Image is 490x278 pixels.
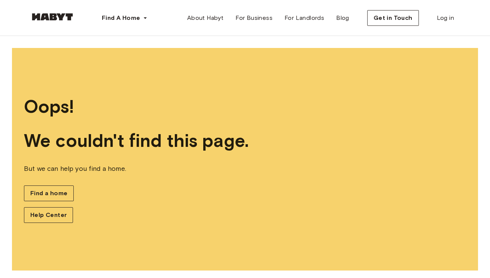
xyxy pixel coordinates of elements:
[187,13,223,22] span: About Habyt
[30,189,67,198] span: Find a home
[24,164,466,173] span: But we can help you find a home.
[24,130,466,152] span: We couldn't find this page.
[279,10,330,25] a: For Landlords
[336,13,349,22] span: Blog
[181,10,229,25] a: About Habyt
[24,96,466,118] span: Oops!
[330,10,355,25] a: Blog
[30,211,67,220] span: Help Center
[24,185,74,201] a: Find a home
[437,13,454,22] span: Log in
[431,10,460,25] a: Log in
[96,10,153,25] button: Find A Home
[24,207,73,223] a: Help Center
[374,13,413,22] span: Get in Touch
[235,13,273,22] span: For Business
[367,10,419,26] button: Get in Touch
[284,13,324,22] span: For Landlords
[30,13,75,21] img: Habyt
[102,13,140,22] span: Find A Home
[229,10,279,25] a: For Business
